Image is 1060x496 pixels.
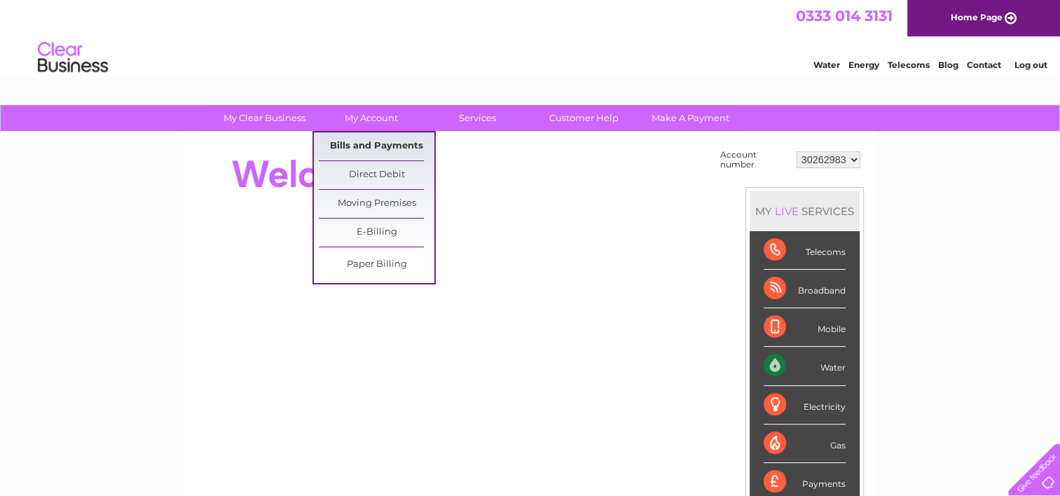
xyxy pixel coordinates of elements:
div: Clear Business is a trading name of Verastar Limited (registered in [GEOGRAPHIC_DATA] No. 3667643... [200,8,862,68]
div: Telecoms [764,231,846,270]
a: E-Billing [319,219,434,247]
div: Gas [764,425,846,463]
a: Water [813,60,840,70]
a: Blog [938,60,958,70]
a: Moving Premises [319,190,434,218]
div: MY SERVICES [750,191,860,231]
div: Mobile [764,308,846,347]
a: 0333 014 3131 [796,7,893,25]
a: Paper Billing [319,251,434,279]
div: Broadband [764,270,846,308]
a: Energy [848,60,879,70]
td: Account number [717,146,793,173]
img: logo.png [37,36,109,79]
a: Direct Debit [319,161,434,189]
a: Services [420,105,535,131]
div: Electricity [764,386,846,425]
a: My Clear Business [207,105,322,131]
div: Water [764,347,846,385]
a: My Account [313,105,429,131]
a: Bills and Payments [319,132,434,160]
a: Telecoms [888,60,930,70]
a: Make A Payment [633,105,748,131]
a: Contact [967,60,1001,70]
a: Log out [1014,60,1047,70]
a: Customer Help [526,105,642,131]
div: LIVE [772,205,801,218]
